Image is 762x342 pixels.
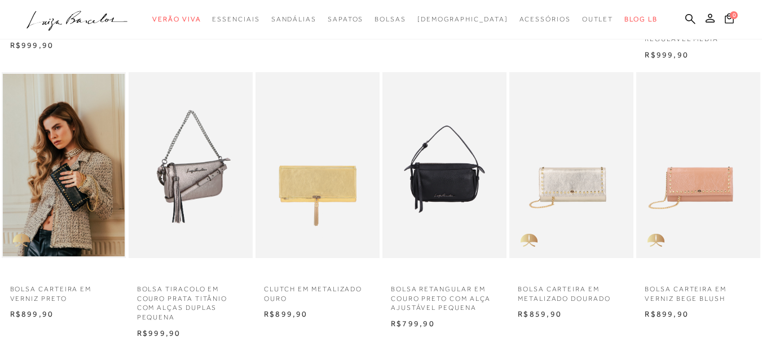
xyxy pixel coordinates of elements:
[328,9,363,30] a: categoryNavScreenReaderText
[257,74,378,256] img: CLUTCH EM METALIZADO OURO
[645,309,689,318] span: R$899,90
[152,15,201,23] span: Verão Viva
[10,309,54,318] span: R$899,90
[721,12,737,28] button: 0
[730,11,738,19] span: 0
[582,15,614,23] span: Outlet
[152,9,201,30] a: categoryNavScreenReaderText
[3,74,125,256] a: BOLSA CARTEIRA EM VERNIZ PRETO BOLSA CARTEIRA EM VERNIZ PRETO
[519,15,571,23] span: Acessórios
[624,15,657,23] span: BLOG LB
[509,224,549,258] img: golden_caliandra_v6.png
[2,278,126,304] a: BOLSA CARTEIRA EM VERNIZ PRETO
[375,9,406,30] a: categoryNavScreenReaderText
[510,74,632,256] img: BOLSA CARTEIRA EM METALIZADO DOURADO
[519,9,571,30] a: categoryNavScreenReaderText
[417,15,508,23] span: [DEMOGRAPHIC_DATA]
[257,74,378,256] a: CLUTCH EM METALIZADO OURO CLUTCH EM METALIZADO OURO
[129,278,253,322] a: BOLSA TIRACOLO EM COURO PRATA TITÂNIO COM ALÇAS DUPLAS PEQUENA
[582,9,614,30] a: categoryNavScreenReaderText
[384,74,505,256] img: BOLSA RETANGULAR EM COURO PRETO COM ALÇA AJUSTÁVEL PEQUENA
[518,309,562,318] span: R$859,90
[510,74,632,256] a: BOLSA CARTEIRA EM METALIZADO DOURADO BOLSA CARTEIRA EM METALIZADO DOURADO
[328,15,363,23] span: Sapatos
[417,9,508,30] a: noSubCategoriesText
[2,224,41,258] img: golden_caliandra_v6.png
[271,9,316,30] a: categoryNavScreenReaderText
[212,9,259,30] a: categoryNavScreenReaderText
[637,74,759,256] a: BOLSA CARTEIRA EM VERNIZ BEGE BLUSH BOLSA CARTEIRA EM VERNIZ BEGE BLUSH
[391,319,435,328] span: R$799,90
[382,278,506,313] a: BOLSA RETANGULAR EM COURO PRETO COM ALÇA AJUSTÁVEL PEQUENA
[256,278,380,304] a: CLUTCH EM METALIZADO OURO
[10,41,54,50] span: R$999,90
[375,15,406,23] span: Bolsas
[212,15,259,23] span: Essenciais
[130,72,253,258] img: BOLSA TIRACOLO EM COURO PRATA TITÂNIO COM ALÇAS DUPLAS PEQUENA
[271,15,316,23] span: Sandálias
[636,278,760,304] a: BOLSA CARTEIRA EM VERNIZ BEGE BLUSH
[645,50,689,59] span: R$999,90
[130,74,252,256] a: BOLSA TIRACOLO EM COURO PRATA TITÂNIO COM ALÇAS DUPLAS PEQUENA
[264,309,308,318] span: R$899,90
[637,74,759,256] img: BOLSA CARTEIRA EM VERNIZ BEGE BLUSH
[137,328,181,337] span: R$999,90
[509,278,633,304] a: BOLSA CARTEIRA EM METALIZADO DOURADO
[624,9,657,30] a: BLOG LB
[384,74,505,256] a: BOLSA RETANGULAR EM COURO PRETO COM ALÇA AJUSTÁVEL PEQUENA BOLSA RETANGULAR EM COURO PRETO COM AL...
[3,74,125,256] img: BOLSA CARTEIRA EM VERNIZ PRETO
[636,224,676,258] img: golden_caliandra_v6.png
